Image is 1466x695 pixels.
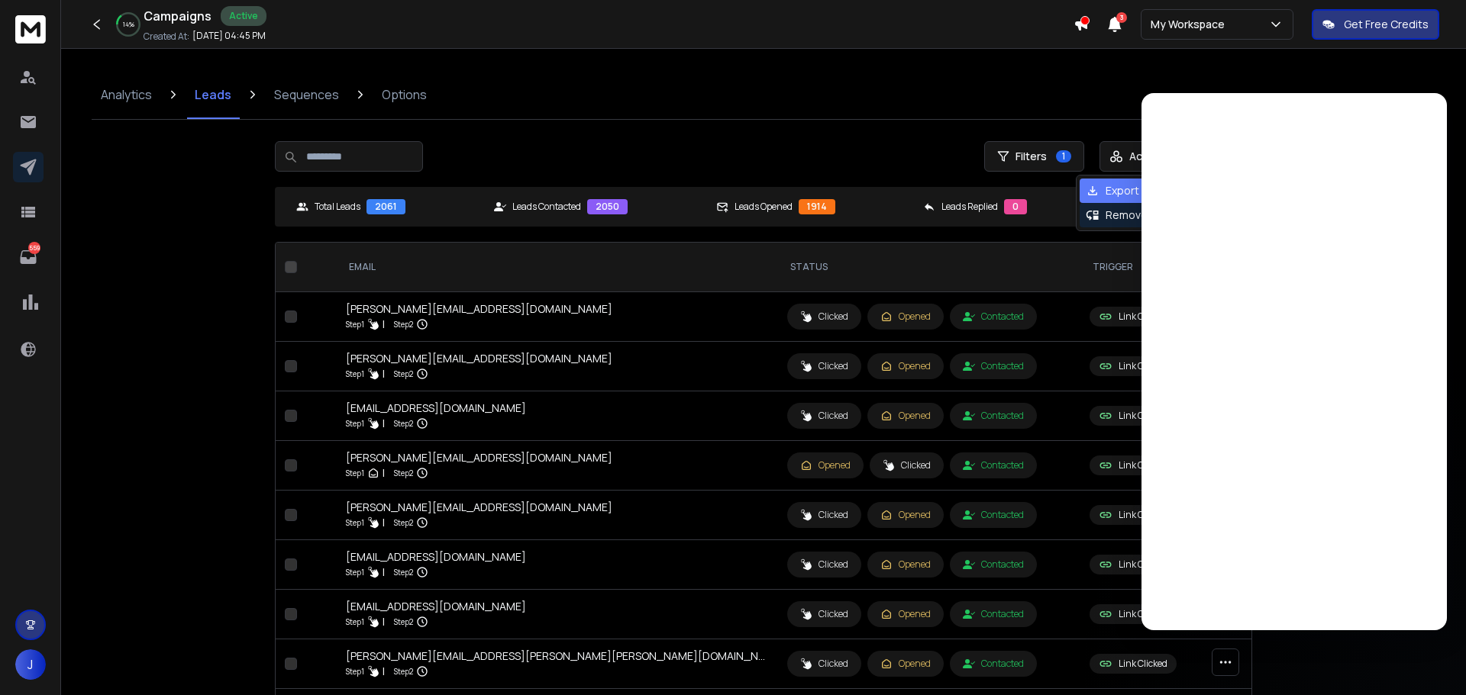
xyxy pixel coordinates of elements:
div: Contacted [963,360,1024,372]
iframe: To enrich screen reader interactions, please activate Accessibility in Grammarly extension settings [1410,642,1447,679]
div: Clicked [800,608,848,620]
td: [EMAIL_ADDRESS][DOMAIN_NAME] [337,540,778,590]
td: [PERSON_NAME][EMAIL_ADDRESS][PERSON_NAME][PERSON_NAME][DOMAIN_NAME] [337,639,778,689]
p: Step 1 [346,515,364,530]
div: Opened [880,558,931,571]
p: Sequences [274,85,339,104]
p: 14 % [123,20,134,29]
button: Get Free Credits [1312,9,1439,40]
iframe: To enrich screen reader interactions, please activate Accessibility in Grammarly extension settings [1141,93,1447,630]
div: Clicked [800,658,848,670]
p: Leads Opened [735,201,793,213]
div: Contacted [963,310,1024,323]
th: EMAIL [337,243,778,292]
p: | [383,317,385,332]
a: Sequences [265,70,348,119]
p: Link Clicked [1119,310,1167,323]
p: Link Clicked [1119,459,1167,471]
div: 2050 [587,199,628,214]
p: | [383,465,385,481]
div: Clicked [883,459,931,471]
p: Step 2 [394,465,413,481]
div: Clicked [800,310,848,323]
div: 0 [1004,199,1027,214]
div: Opened [880,310,931,323]
td: [EMAIL_ADDRESS][DOMAIN_NAME] [337,391,778,441]
p: Step 1 [346,465,364,481]
div: Clicked [800,410,848,422]
span: 3 [1116,12,1127,23]
span: Filters [1016,149,1047,164]
p: | [383,366,385,381]
td: [PERSON_NAME][EMAIL_ADDRESS][DOMAIN_NAME] [337,292,778,342]
p: Step 1 [346,664,364,679]
p: Step 2 [394,515,413,530]
div: Opened [880,608,931,620]
p: | [383,664,385,679]
button: Filters1 [984,141,1084,172]
p: Step 2 [394,317,413,332]
p: Leads Replied [941,201,998,213]
p: Link Clicked [1119,509,1167,521]
p: Link Clicked [1119,410,1167,422]
div: Opened [880,509,931,521]
p: [DATE] 04:45 PM [192,30,266,42]
div: Clicked [800,558,848,571]
p: Export Leads to CSV [1106,183,1209,198]
a: Options [373,70,436,119]
div: Opened [800,459,851,471]
p: Get Free Credits [1344,17,1429,32]
th: STATUS [778,243,1080,292]
div: 2061 [366,199,405,214]
p: | [383,515,385,530]
p: Step 2 [394,614,413,629]
p: Step 2 [394,366,413,381]
a: Leads [186,70,241,119]
button: J [15,649,46,680]
p: Options [382,85,427,104]
div: Clicked [800,509,848,521]
p: Step 1 [346,317,364,332]
a: Analytics [92,70,161,119]
p: Link Clicked [1119,558,1167,571]
p: Leads Contacted [512,201,581,213]
div: Contacted [963,608,1024,620]
p: Link Clicked [1119,658,1167,670]
p: Link Clicked [1119,608,1167,620]
div: Contacted [963,558,1024,571]
p: My Workspace [1151,17,1231,32]
p: Leads [195,85,231,104]
div: Contacted [963,658,1024,670]
th: TRIGGER [1080,243,1200,292]
a: 559 [13,242,44,272]
p: Actions [1129,149,1168,164]
p: Step 2 [394,664,413,679]
p: Remove From Subsequence [1106,208,1248,223]
td: [PERSON_NAME][EMAIL_ADDRESS][DOMAIN_NAME] [337,342,778,391]
p: Analytics [101,85,152,104]
p: Link Clicked [1119,360,1167,372]
div: Opened [880,658,931,670]
div: Active [221,6,266,26]
p: Step 2 [394,565,413,580]
div: Contacted [963,410,1024,422]
p: 559 [28,242,40,254]
div: Contacted [963,459,1024,471]
div: Contacted [963,509,1024,521]
td: [EMAIL_ADDRESS][DOMAIN_NAME] [337,590,778,639]
td: [PERSON_NAME][EMAIL_ADDRESS][DOMAIN_NAME] [337,491,778,540]
p: Step 1 [346,366,364,381]
p: Step 1 [346,416,364,431]
span: 1 [1056,150,1071,162]
p: Step 1 [346,565,364,580]
p: Step 1 [346,614,364,629]
div: Clicked [800,360,848,372]
div: Opened [880,360,931,372]
div: 1914 [799,199,835,214]
p: Created At: [144,31,189,43]
p: | [383,614,385,629]
div: Opened [880,410,931,422]
td: [PERSON_NAME][EMAIL_ADDRESS][DOMAIN_NAME] [337,441,778,491]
